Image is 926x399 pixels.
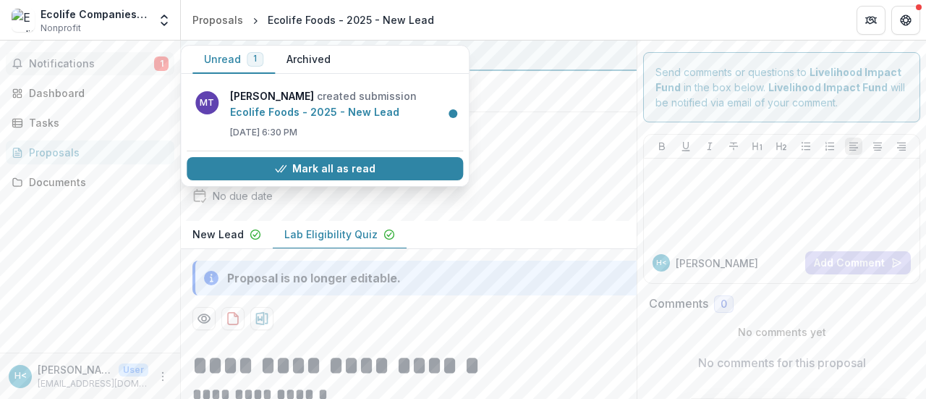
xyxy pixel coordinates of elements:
button: Open entity switcher [154,6,174,35]
button: Notifications1 [6,52,174,75]
a: Tasks [6,111,174,135]
a: Proposals [187,9,249,30]
button: Add Comment [805,251,911,274]
div: Hadijah Nantambi <hadijahns15@gmail.com> [14,371,27,381]
p: [PERSON_NAME] <[EMAIL_ADDRESS][DOMAIN_NAME]> [38,362,113,377]
button: Underline [677,138,694,155]
a: Dashboard [6,81,174,105]
div: Ecolife Companies Ltd [41,7,148,22]
div: Proposals [29,145,163,160]
img: Ecolife Companies Ltd [12,9,35,32]
button: download-proposal [221,307,245,330]
a: Documents [6,170,174,194]
button: Bold [653,138,671,155]
p: [EMAIL_ADDRESS][DOMAIN_NAME] [38,377,148,390]
button: Mark all as read [187,157,463,180]
button: Italicize [701,138,718,155]
div: Proposals [192,12,243,28]
button: download-proposal [250,307,273,330]
div: No due date [213,188,273,203]
span: Nonprofit [41,22,81,35]
span: 0 [721,298,727,311]
nav: breadcrumb [187,9,440,30]
button: Heading 2 [773,138,790,155]
div: Tasks [29,115,163,130]
button: Get Help [891,6,920,35]
h2: Comments [649,297,708,311]
div: Documents [29,175,163,190]
p: User [119,364,148,377]
button: Align Right [893,138,910,155]
a: Proposals [6,140,174,164]
p: created submission [230,88,454,120]
p: No comments for this proposal [698,354,866,371]
button: Strike [725,138,742,155]
p: Lab Eligibility Quiz [284,227,378,242]
button: Preview 4df57cb3-925b-41fb-bc33-8c72370fd2ff-4.pdf [192,307,216,330]
button: Align Center [869,138,886,155]
span: Notifications [29,58,154,70]
button: Archived [275,46,342,74]
button: Bullet List [797,138,815,155]
div: Hadijah Nantambi <hadijahns15@gmail.com> [656,259,667,266]
button: Unread [192,46,275,74]
span: 1 [253,54,257,64]
div: Proposal is no longer editable. [227,269,401,287]
span: 1 [154,56,169,71]
p: [PERSON_NAME] [676,256,758,271]
div: Dashboard [29,85,163,101]
button: Heading 1 [749,138,766,155]
button: Align Left [845,138,862,155]
strong: Livelihood Impact Fund [768,81,888,93]
div: Ecolife Foods - 2025 - New Lead [268,12,434,28]
button: Ordered List [821,138,838,155]
a: Ecolife Foods - 2025 - New Lead [230,106,399,118]
p: No comments yet [649,324,914,340]
button: More [154,368,171,385]
p: New Lead [192,227,244,242]
button: Partners [857,6,885,35]
div: Send comments or questions to in the box below. will be notified via email of your comment. [643,52,920,122]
